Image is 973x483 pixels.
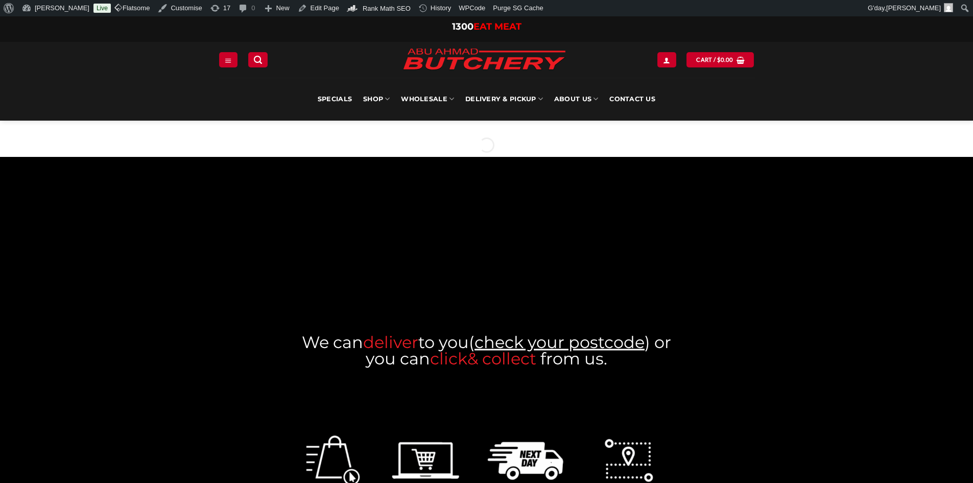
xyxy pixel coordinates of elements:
a: 1300EAT MEAT [452,21,521,32]
a: Wholesale [401,78,454,121]
a: About Us [554,78,598,121]
a: Abu-Ahmad-Butchery-Sydney-Online-Halal-Butcher-click and collect your meat punchbowl [296,223,677,302]
img: Avatar of Zacky Kawtharani [944,3,953,12]
a: click [430,349,467,369]
span: 1300 [452,21,473,32]
bdi: 0.00 [717,56,733,63]
img: Abu Ahmad Butchery [395,42,574,78]
span: $ [717,55,721,64]
span: Rank Math SEO [363,5,411,12]
span: Cart / [696,55,733,64]
img: Abu Ahmad Butchery Punchbowl [296,223,677,302]
a: Delivery & Pickup [465,78,543,121]
h3: We can ( ) or you can from us. [296,334,677,367]
a: & colle [467,349,520,369]
a: SHOP [363,78,390,121]
a: Menu [219,52,238,67]
span: deliver [363,332,418,352]
a: ct [520,349,536,369]
a: My account [657,52,676,67]
span: EAT MEAT [473,21,521,32]
a: deliverto you [363,332,469,352]
span: [PERSON_NAME] [886,4,941,12]
a: check your postcode [474,332,645,352]
a: Live [93,4,111,13]
a: Specials [318,78,352,121]
a: View cart [686,52,754,67]
a: Contact Us [609,78,655,121]
a: Search [248,52,268,67]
